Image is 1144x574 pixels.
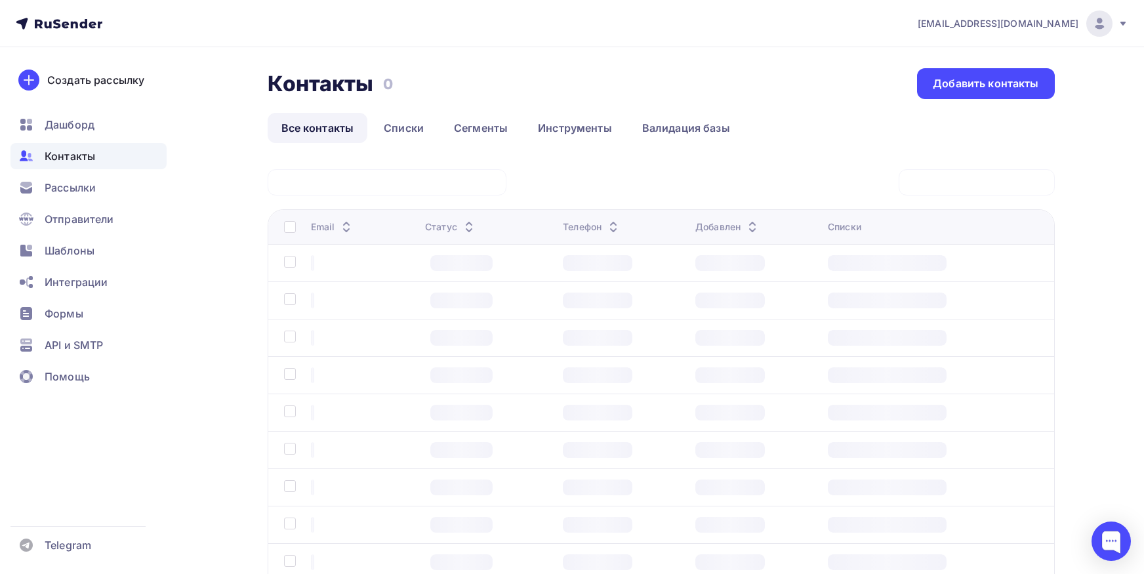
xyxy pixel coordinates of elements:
div: Создать рассылку [47,72,144,88]
a: Отправители [10,206,167,232]
a: Все контакты [268,113,368,143]
h3: 0 [383,75,393,93]
a: Контакты [10,143,167,169]
span: [EMAIL_ADDRESS][DOMAIN_NAME] [918,17,1078,30]
span: Отправители [45,211,114,227]
a: Списки [370,113,438,143]
span: Помощь [45,369,90,384]
a: [EMAIL_ADDRESS][DOMAIN_NAME] [918,10,1128,37]
span: Шаблоны [45,243,94,258]
a: Инструменты [524,113,626,143]
h2: Контакты [268,71,374,97]
span: API и SMTP [45,337,103,353]
div: Списки [828,220,861,234]
span: Формы [45,306,83,321]
span: Рассылки [45,180,96,195]
a: Рассылки [10,174,167,201]
span: Telegram [45,537,91,553]
a: Валидация базы [628,113,744,143]
span: Интеграции [45,274,108,290]
div: Добавить контакты [933,76,1038,91]
a: Шаблоны [10,237,167,264]
span: Контакты [45,148,95,164]
a: Формы [10,300,167,327]
div: Добавлен [695,220,760,234]
span: Дашборд [45,117,94,133]
a: Сегменты [440,113,521,143]
a: Дашборд [10,112,167,138]
div: Email [311,220,355,234]
div: Статус [425,220,477,234]
div: Телефон [563,220,621,234]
